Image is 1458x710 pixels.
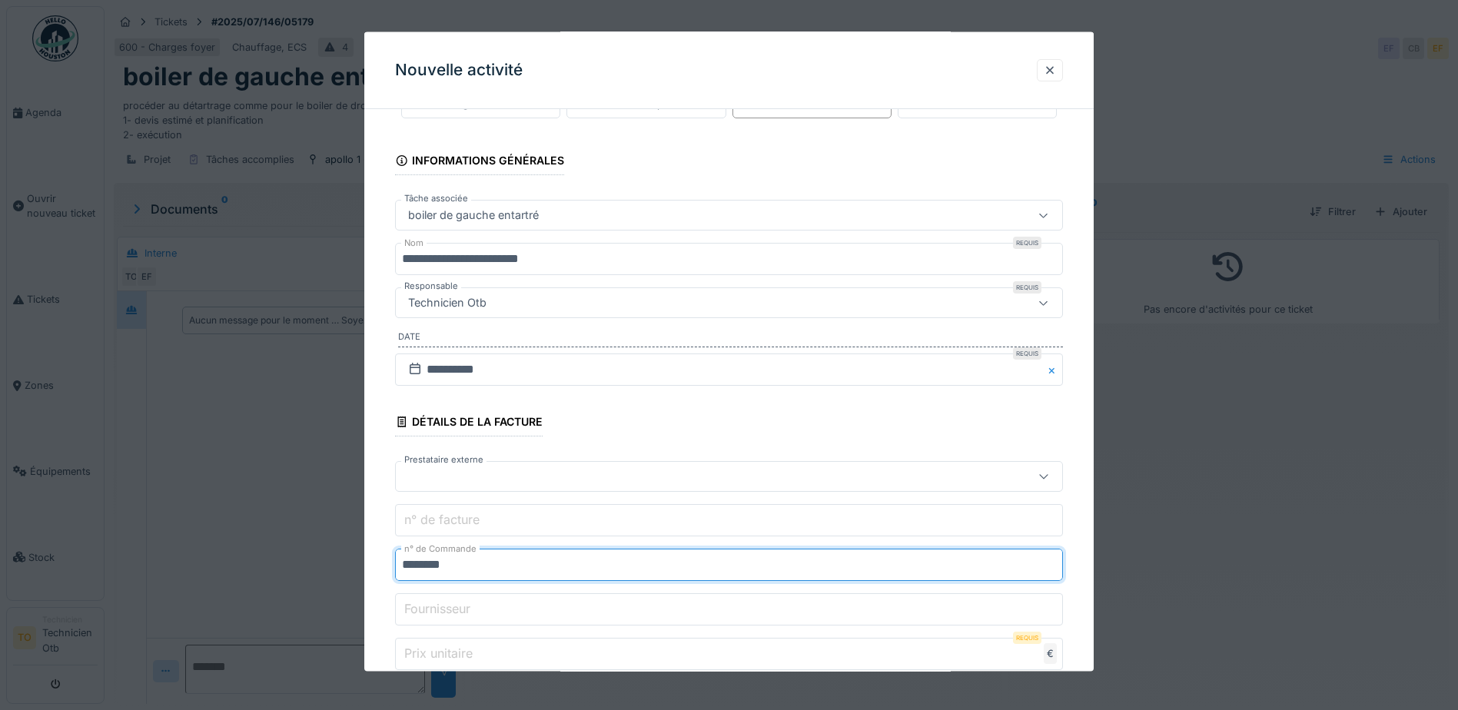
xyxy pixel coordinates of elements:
div: Requis [1013,347,1041,360]
label: Responsable [401,280,461,293]
button: Close [1046,353,1063,386]
label: n° de Commande [401,542,480,556]
div: Informations générales [395,149,564,175]
label: Tâche associée [401,192,471,205]
div: Facture externe [768,97,856,111]
div: Technicien Otb [402,294,493,311]
label: n° de facture [401,510,483,529]
div: Détails de la facture [395,410,543,436]
div: Requis [1013,632,1041,644]
h3: Nouvelle activité [395,61,523,80]
div: Matériel [951,97,1003,111]
label: Prix unitaire [401,644,476,662]
div: boiler de gauche entartré [402,207,545,224]
label: Prestataire externe [401,453,487,466]
div: Heures [457,97,506,111]
div: Transport [616,97,676,111]
div: € [1044,643,1057,664]
label: Fournisseur [401,599,473,618]
div: Requis [1013,281,1041,294]
label: Nom [401,237,427,250]
label: Date [398,330,1063,347]
div: Requis [1013,237,1041,249]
